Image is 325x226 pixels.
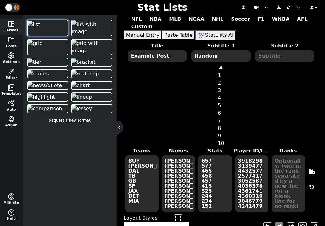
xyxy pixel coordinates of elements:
[218,109,224,117] div: 6
[145,16,149,21] input: NBA
[28,40,42,47] img: grid
[72,20,112,36] img: list with image
[124,30,162,40] button: Manual Entry
[127,24,131,28] input: Custom
[188,16,204,22] span: NCAA
[253,42,317,50] label: Subtitle 2
[72,93,92,101] img: lineup
[297,16,308,22] span: AFL
[218,102,224,109] div: 5
[253,16,258,21] input: F1
[218,117,224,124] div: 7
[131,24,153,30] span: Custom
[72,70,99,78] img: matchup
[169,16,181,22] span: MLB
[8,20,15,28] span: space_dashboard
[218,140,224,147] div: 10
[128,50,187,62] textarea: Example Post
[28,58,41,66] img: tier
[218,87,224,94] div: 3
[28,21,40,28] img: list
[197,147,233,155] label: Stats
[28,93,55,101] img: highlight
[212,16,223,22] span: NHL
[8,68,15,75] span: brush
[8,100,15,107] span: query_stats
[189,42,253,50] label: Subtitle 1
[28,70,49,78] img: scores
[72,105,92,113] img: jersey
[233,147,270,155] label: Player ID/Image URL
[127,16,131,21] input: NFL
[191,50,250,62] textarea: Random
[8,36,15,44] span: folder
[124,147,160,155] label: Teams
[231,16,250,22] span: Soccer
[218,79,224,87] div: 2
[72,40,112,55] img: grid with image
[258,16,265,22] span: F1
[160,147,197,155] label: Names
[8,84,15,91] span: photo_library
[125,155,159,212] textarea: BUF [PERSON_NAME] DAL TB GB SF JAX DET MIA
[8,193,15,200] span: monetization_on
[198,155,232,212] textarea: 657 577 465 458 457 415 325 244 234 152
[131,16,142,22] span: NFL
[28,105,62,113] img: comparison
[184,16,188,21] input: NCAA
[8,52,15,59] span: settings
[272,16,290,22] span: WNBA
[293,16,297,21] input: AFL
[26,114,114,126] a: Request a new format
[149,16,161,22] span: NBA
[72,82,90,89] img: chart
[207,16,212,21] input: NHL
[227,16,231,21] input: Soccer
[219,64,223,72] label: #
[218,94,224,102] div: 4
[235,155,269,212] textarea: 3918298 3139477 4432577 2577417 3052587 4036378 4361741 4360310 3046779 4241479
[124,214,171,222] div: Layout Styles
[72,58,96,66] img: bracket
[137,2,188,13] h1: Stat Lists
[8,209,15,216] span: help
[8,115,15,123] span: shield_person
[218,124,224,132] div: 8
[165,16,169,21] input: MLB
[195,30,236,40] button: StatLists AI
[162,155,195,212] textarea: [PERSON_NAME] [PERSON_NAME] [PERSON_NAME] [PERSON_NAME] [PERSON_NAME] [PERSON_NAME] [PERSON_NAME]...
[162,30,195,40] button: Paste Table
[268,16,272,21] input: WNBA
[28,82,62,89] img: news/quote
[218,132,224,140] div: 9
[270,147,306,155] label: Ranks
[218,72,224,79] div: 1
[126,42,189,50] label: Title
